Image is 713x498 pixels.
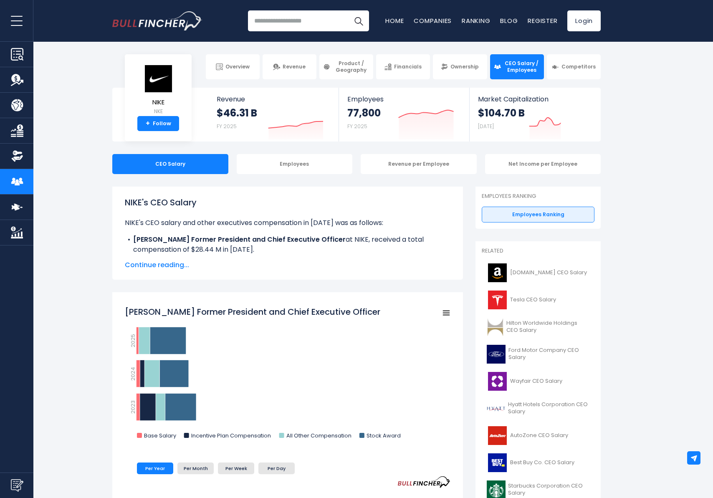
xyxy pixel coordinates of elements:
[129,334,137,347] text: 2025
[528,16,557,25] a: Register
[490,54,544,79] a: CEO Salary / Employees
[482,316,594,339] a: Hilton Worldwide Holdings CEO Salary
[482,370,594,393] a: Wayfair CEO Salary
[487,399,506,418] img: H logo
[333,60,369,73] span: Product / Geography
[177,463,214,474] li: Per Month
[462,16,490,25] a: Ranking
[133,235,346,244] b: [PERSON_NAME] Former President and Chief Executive Officer
[547,54,601,79] a: Competitors
[129,367,137,381] text: 2024
[367,432,401,440] text: Stock Award
[510,269,587,276] span: [DOMAIN_NAME] CEO Salary
[394,63,422,70] span: Financials
[339,88,469,142] a: Employees 77,800 FY 2025
[385,16,404,25] a: Home
[218,463,254,474] li: Per Week
[510,296,556,303] span: Tesla CEO Salary
[482,424,594,447] a: AutoZone CEO Salary
[191,432,271,440] text: Incentive Plan Compensation
[508,401,589,415] span: Hyatt Hotels Corporation CEO Salary
[487,372,508,391] img: W logo
[561,63,596,70] span: Competitors
[208,88,339,142] a: Revenue $46.31 B FY 2025
[482,261,594,284] a: [DOMAIN_NAME] CEO Salary
[112,11,202,30] img: Bullfincher logo
[487,291,508,309] img: TSLA logo
[137,116,179,131] a: +Follow
[144,432,177,440] text: Base Salary
[258,463,295,474] li: Per Day
[217,123,237,130] small: FY 2025
[286,432,351,440] text: All Other Compensation
[487,453,508,472] img: BBY logo
[482,193,594,200] p: Employees Ranking
[510,378,562,385] span: Wayfair CEO Salary
[487,426,508,445] img: AZO logo
[143,64,173,116] a: NIKE NKE
[125,218,450,228] p: NIKE's CEO salary and other executives compensation in [DATE] was as follows:
[510,432,568,439] span: AutoZone CEO Salary
[485,154,601,174] div: Net Income per Employee
[137,463,173,474] li: Per Year
[144,99,173,106] span: NIKE
[263,54,316,79] a: Revenue
[361,154,477,174] div: Revenue per Employee
[112,11,202,30] a: Go to homepage
[347,95,460,103] span: Employees
[125,196,450,209] h1: NIKE's CEO Salary
[482,207,594,222] a: Employees Ranking
[478,106,525,119] strong: $104.70 B
[482,343,594,366] a: Ford Motor Company CEO Salary
[217,95,331,103] span: Revenue
[510,459,574,466] span: Best Buy Co. CEO Salary
[125,302,450,448] svg: John Donahoe II Former President and Chief Executive Officer
[508,483,589,497] span: Starbucks Corporation CEO Salary
[347,106,381,119] strong: 77,800
[129,400,137,414] text: 2023
[482,248,594,255] p: Related
[482,397,594,420] a: Hyatt Hotels Corporation CEO Salary
[348,10,369,31] button: Search
[487,318,504,336] img: HLT logo
[112,154,228,174] div: CEO Salary
[206,54,260,79] a: Overview
[376,54,430,79] a: Financials
[347,123,367,130] small: FY 2025
[450,63,479,70] span: Ownership
[487,263,508,282] img: AMZN logo
[478,123,494,130] small: [DATE]
[11,150,23,162] img: Ownership
[144,108,173,115] small: NKE
[146,120,150,127] strong: +
[482,288,594,311] a: Tesla CEO Salary
[506,320,589,334] span: Hilton Worldwide Holdings CEO Salary
[125,260,450,270] span: Continue reading...
[500,16,518,25] a: Blog
[319,54,373,79] a: Product / Geography
[470,88,600,142] a: Market Capitalization $104.70 B [DATE]
[414,16,452,25] a: Companies
[482,451,594,474] a: Best Buy Co. CEO Salary
[487,345,506,364] img: F logo
[125,235,450,255] li: at NIKE, received a total compensation of $28.44 M in [DATE].
[433,54,487,79] a: Ownership
[225,63,250,70] span: Overview
[508,347,589,361] span: Ford Motor Company CEO Salary
[217,106,257,119] strong: $46.31 B
[125,306,380,318] tspan: [PERSON_NAME] Former President and Chief Executive Officer
[567,10,601,31] a: Login
[283,63,306,70] span: Revenue
[478,95,592,103] span: Market Capitalization
[503,60,540,73] span: CEO Salary / Employees
[237,154,353,174] div: Employees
